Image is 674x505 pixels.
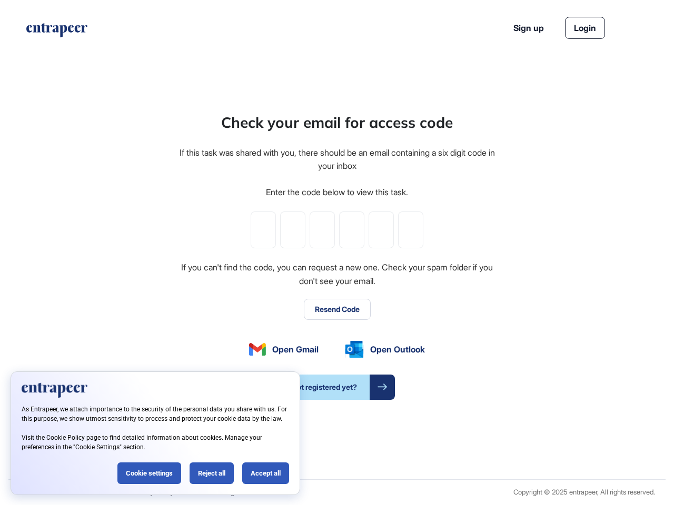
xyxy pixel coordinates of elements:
a: Login [565,17,605,39]
span: Not registered yet? [279,375,370,400]
a: Sign up [513,22,544,34]
span: Open Gmail [272,343,319,356]
a: Open Gmail [249,343,319,356]
a: Not registered yet? [279,375,395,400]
div: If you can't find the code, you can request a new one. Check your spam folder if you don't see yo... [178,261,496,288]
div: If this task was shared with you, there should be an email containing a six digit code in your inbox [178,146,496,173]
div: Check your email for access code [221,112,453,134]
a: entrapeer-logo [25,23,88,41]
div: Copyright © 2025 entrapeer, All rights reserved. [513,488,655,496]
button: Resend Code [304,299,371,320]
span: Open Outlook [370,343,425,356]
a: Open Outlook [345,341,425,358]
div: Enter the code below to view this task. [266,186,408,199]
